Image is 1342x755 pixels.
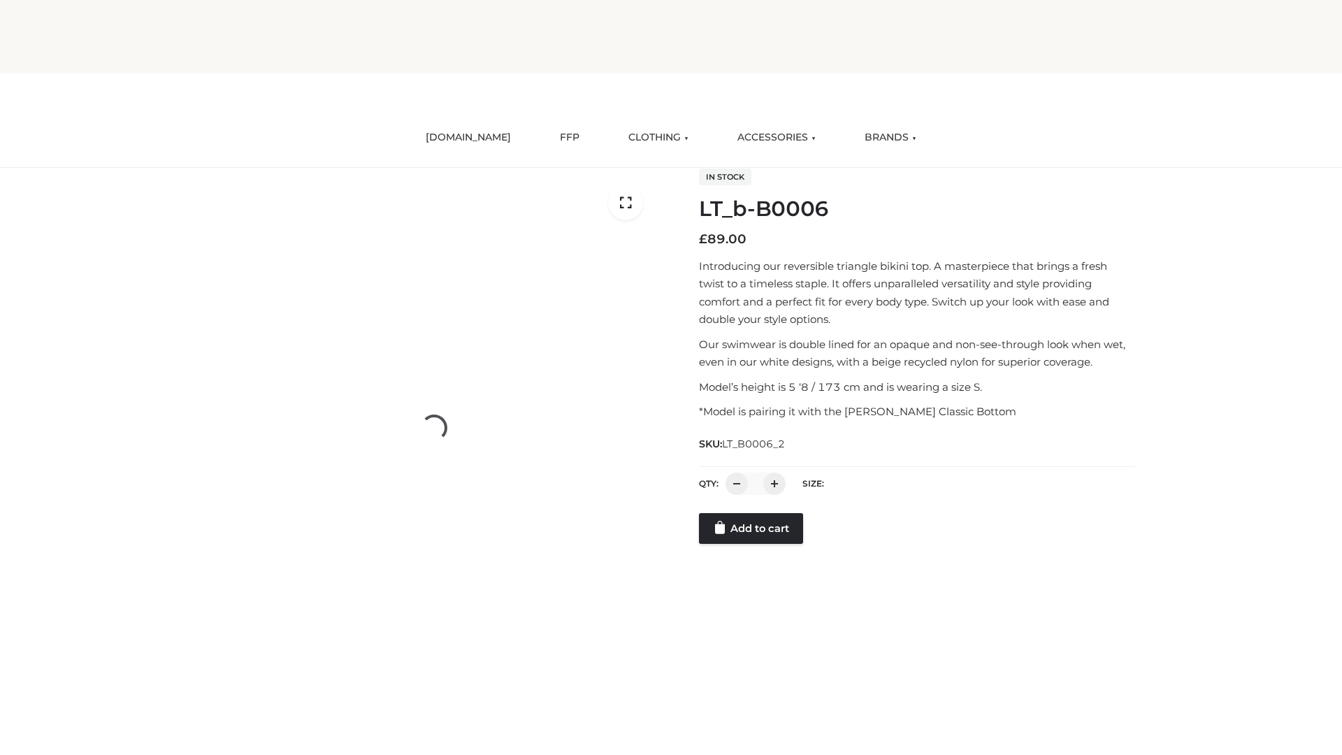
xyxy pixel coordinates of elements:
a: BRANDS [854,122,927,153]
span: £ [699,231,707,247]
a: [DOMAIN_NAME] [415,122,521,153]
bdi: 89.00 [699,231,746,247]
a: Add to cart [699,513,803,544]
span: SKU: [699,436,786,452]
label: QTY: [699,478,719,489]
a: CLOTHING [618,122,699,153]
h1: LT_b-B0006 [699,196,1134,222]
p: *Model is pairing it with the [PERSON_NAME] Classic Bottom [699,403,1134,421]
a: FFP [549,122,590,153]
p: Model’s height is 5 ‘8 / 173 cm and is wearing a size S. [699,378,1134,396]
p: Our swimwear is double lined for an opaque and non-see-through look when wet, even in our white d... [699,336,1134,371]
span: In stock [699,168,751,185]
label: Size: [802,478,824,489]
span: LT_B0006_2 [722,438,785,450]
p: Introducing our reversible triangle bikini top. A masterpiece that brings a fresh twist to a time... [699,257,1134,329]
a: ACCESSORIES [727,122,826,153]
